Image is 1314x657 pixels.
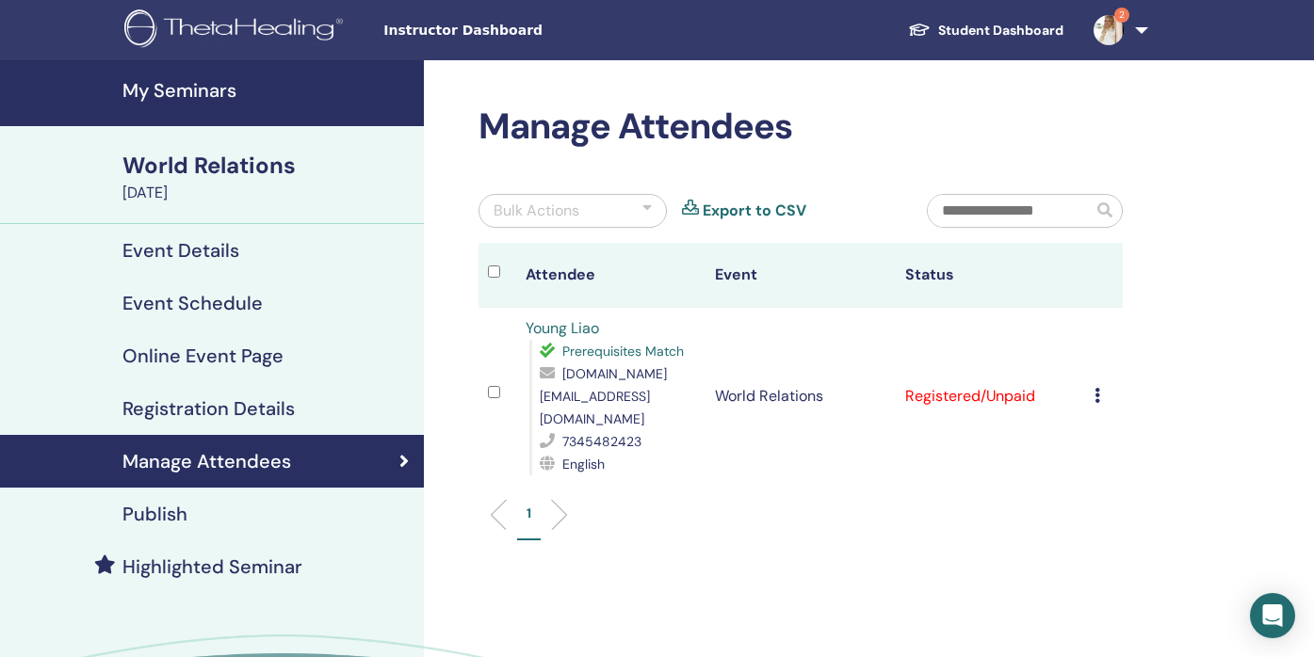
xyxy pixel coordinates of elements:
th: Event [706,243,895,308]
h4: Online Event Page [122,345,284,367]
img: default.jpg [1094,15,1124,45]
h4: Manage Attendees [122,450,291,473]
th: Status [896,243,1085,308]
h4: Highlighted Seminar [122,555,302,578]
h2: Manage Attendees [479,105,1123,149]
span: [DOMAIN_NAME][EMAIL_ADDRESS][DOMAIN_NAME] [540,365,667,427]
span: 7345482423 [562,433,641,450]
a: World Relations[DATE] [111,150,424,204]
h4: Event Details [122,239,239,262]
img: logo.png [124,9,349,52]
span: 2 [1114,8,1129,23]
img: graduation-cap-white.svg [908,22,931,38]
span: English [562,456,605,473]
h4: Registration Details [122,397,295,420]
div: World Relations [122,150,413,182]
div: [DATE] [122,182,413,204]
div: Bulk Actions [494,200,579,222]
h4: Publish [122,503,187,525]
h4: Event Schedule [122,292,263,314]
th: Attendee [516,243,706,308]
a: Young Liao [526,318,599,338]
span: Instructor Dashboard [383,21,666,40]
a: Student Dashboard [893,13,1079,48]
a: Export to CSV [703,200,806,222]
p: 1 [527,504,531,523]
span: Prerequisites Match [562,343,684,360]
div: Open Intercom Messenger [1250,593,1295,638]
h4: My Seminars [122,79,413,102]
td: World Relations [706,308,895,485]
